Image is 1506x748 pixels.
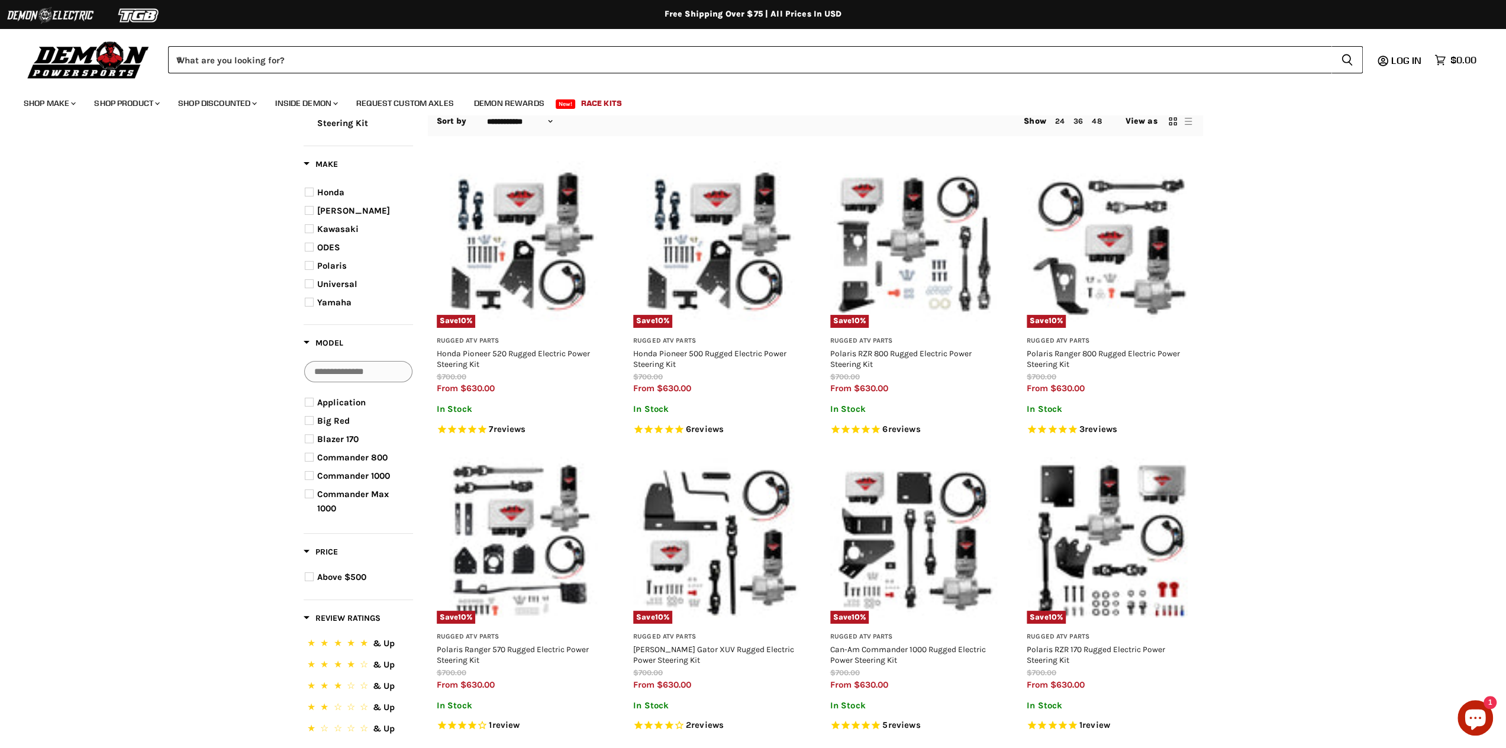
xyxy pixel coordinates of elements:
a: Demon Rewards [465,91,553,115]
span: from [830,383,852,394]
span: Review Ratings [304,613,380,623]
p: In Stock [633,701,801,711]
button: 5 Stars. [305,636,412,653]
a: Can-Am Commander 1000 Rugged Electric Power Steering KitSave10% [830,457,998,624]
span: from [437,679,458,690]
span: reviews [888,424,920,434]
span: 5 reviews [882,720,920,730]
p: In Stock [1027,701,1194,711]
span: Commander 800 [317,452,388,463]
a: Race Kits [572,91,631,115]
span: Commander 1000 [317,470,390,481]
span: Save % [1027,611,1066,624]
span: Kawasaki [317,224,359,234]
p: In Stock [830,404,998,414]
span: Rated 4.8 out of 5 stars 5 reviews [830,720,998,732]
h3: Rugged ATV Parts [1027,337,1194,346]
p: In Stock [830,701,998,711]
span: Polaris [317,260,347,271]
span: Rated 4.6 out of 5 stars 7 reviews [437,424,604,436]
img: Honda Pioneer 500 Rugged Electric Power Steering Kit [633,161,801,328]
span: Rated 4.7 out of 5 stars 3 reviews [1027,424,1194,436]
span: Save % [633,611,672,624]
a: Log in [1386,55,1428,66]
span: & Up [373,659,395,670]
img: Honda Pioneer 520 Rugged Electric Power Steering Kit [437,161,604,328]
span: from [1027,679,1048,690]
a: Polaris RZR 170 Rugged Electric Power Steering KitSave10% [1027,457,1194,624]
a: Polaris Ranger 800 Rugged Electric Power Steering KitSave10% [1027,161,1194,328]
span: reviews [1085,424,1117,434]
span: 3 reviews [1079,424,1117,434]
span: $630.00 [854,679,888,690]
span: $700.00 [830,668,860,677]
span: from [633,383,654,394]
span: 1 reviews [1079,720,1110,730]
span: reviews [888,720,920,730]
span: Commander Max 1000 [317,489,389,514]
p: In Stock [437,701,604,711]
button: list view [1182,115,1194,127]
span: Save % [1027,315,1066,328]
h3: Rugged ATV Parts [633,633,801,641]
span: Above $500 [317,572,366,582]
div: Free Shipping Over $75 | All Prices In USD [280,9,1227,20]
span: reviews [691,424,724,434]
span: 1 reviews [489,720,520,730]
span: $630.00 [657,679,691,690]
span: $630.00 [460,679,495,690]
a: Inside Demon [266,91,345,115]
span: Save % [437,611,476,624]
span: 10 [458,316,466,325]
h3: Rugged ATV Parts [830,633,998,641]
button: 2 Stars. [305,700,412,717]
span: Save % [830,315,869,328]
img: Polaris Ranger 570 Rugged Electric Power Steering Kit [437,457,604,624]
span: Rated 5.0 out of 5 stars 6 reviews [830,424,998,436]
span: Model [304,338,343,348]
span: & Up [373,702,395,712]
span: Blazer 170 [317,434,359,444]
span: $700.00 [1027,372,1056,381]
button: 4 Stars. [305,657,412,675]
span: Universal [317,279,357,289]
span: $630.00 [460,383,495,394]
span: $700.00 [437,372,466,381]
span: reviews [493,424,525,434]
p: In Stock [633,404,801,414]
span: 10 [852,612,860,621]
button: Filter by Price [304,546,338,561]
span: from [1027,383,1048,394]
span: $700.00 [633,372,663,381]
h3: Rugged ATV Parts [830,337,998,346]
span: $630.00 [854,383,888,394]
span: 6 reviews [686,424,724,434]
span: 10 [1049,316,1057,325]
span: New! [556,99,576,109]
button: Search [1331,46,1363,73]
button: 1 Star. [305,721,412,739]
span: & Up [373,681,395,691]
ul: Main menu [15,86,1473,115]
span: reviews [691,720,724,730]
span: Application [317,397,366,408]
a: Honda Pioneer 520 Rugged Electric Power Steering Kit [437,349,590,369]
span: & Up [373,638,395,649]
span: 10 [655,612,663,621]
a: Polaris Ranger 800 Rugged Electric Power Steering Kit [1027,349,1180,369]
a: [PERSON_NAME] Gator XUV Rugged Electric Power Steering Kit [633,644,794,665]
span: Save % [830,611,869,624]
span: 10 [458,612,466,621]
img: Polaris Ranger 800 Rugged Electric Power Steering Kit [1027,161,1194,328]
h3: Rugged ATV Parts [437,633,604,641]
a: Shop Make [15,91,83,115]
button: Filter by Review Ratings [304,612,380,627]
a: Polaris RZR 800 Rugged Electric Power Steering KitSave10% [830,161,998,328]
span: Big Red [317,415,350,426]
span: Rated 5.0 out of 5 stars 1 reviews [1027,720,1194,732]
p: In Stock [437,404,604,414]
span: Save % [633,315,672,328]
span: review [1082,720,1110,730]
a: Shop Product [85,91,167,115]
a: Request Custom Axles [347,91,463,115]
